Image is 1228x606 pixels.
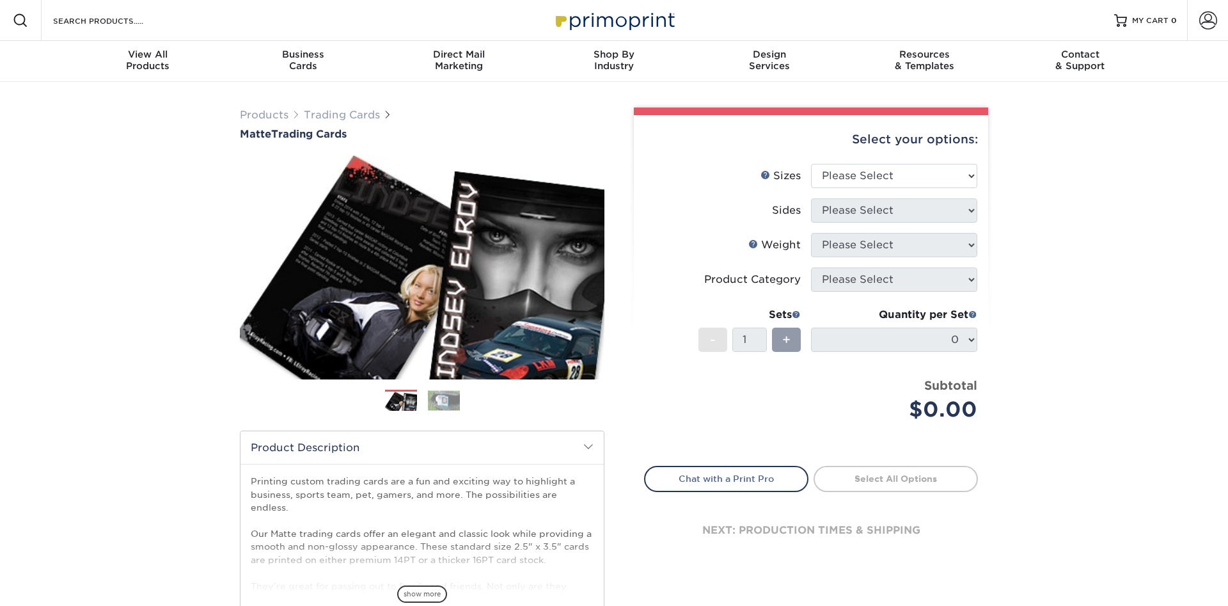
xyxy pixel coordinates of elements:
div: Products [70,49,226,72]
div: Marketing [381,49,537,72]
a: Shop ByIndustry [537,41,692,82]
img: Matte 01 [240,141,604,394]
div: $0.00 [821,394,977,425]
a: View AllProducts [70,41,226,82]
span: show more [397,586,447,603]
span: Resources [847,49,1002,60]
div: Industry [537,49,692,72]
img: Primoprint [550,6,678,34]
div: Services [691,49,847,72]
a: Resources& Templates [847,41,1002,82]
a: Contact& Support [1002,41,1158,82]
div: Cards [226,49,381,72]
span: MY CART [1132,15,1169,26]
span: Contact [1002,49,1158,60]
input: SEARCH PRODUCTS..... [52,13,177,28]
div: & Support [1002,49,1158,72]
a: DesignServices [691,41,847,82]
span: Matte [240,128,271,140]
span: View All [70,49,226,60]
div: next: production times & shipping [644,492,978,569]
div: & Templates [847,49,1002,72]
a: Products [240,109,288,121]
h2: Product Description [240,431,604,464]
div: Sizes [760,168,801,184]
span: Design [691,49,847,60]
span: + [782,330,791,349]
div: Product Category [704,272,801,287]
div: Weight [748,237,801,253]
a: Select All Options [814,466,978,491]
a: Chat with a Print Pro [644,466,808,491]
strong: Subtotal [924,378,977,392]
img: Trading Cards 01 [385,390,417,413]
div: Select your options: [644,115,978,164]
div: Sets [698,307,801,323]
a: MatteTrading Cards [240,128,604,140]
span: Direct Mail [381,49,537,60]
span: 0 [1171,16,1177,25]
span: - [710,330,716,349]
a: Trading Cards [304,109,380,121]
a: Direct MailMarketing [381,41,537,82]
a: BusinessCards [226,41,381,82]
div: Sides [772,203,801,218]
span: Shop By [537,49,692,60]
h1: Trading Cards [240,128,604,140]
span: Business [226,49,381,60]
img: Trading Cards 02 [428,390,460,410]
div: Quantity per Set [811,307,977,323]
